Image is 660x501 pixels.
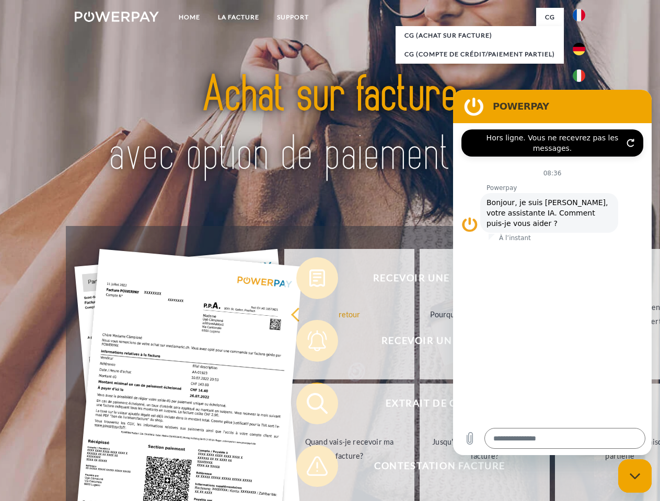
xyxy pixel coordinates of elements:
[291,435,408,463] div: Quand vais-je recevoir ma facture?
[426,307,543,321] div: Pourquoi ai-je reçu une facture?
[75,11,159,22] img: logo-powerpay-white.svg
[100,50,560,200] img: title-powerpay_fr.svg
[536,8,564,27] a: CG
[453,90,652,455] iframe: Fenêtre de messagerie
[396,45,564,64] a: CG (Compte de crédit/paiement partiel)
[170,8,209,27] a: Home
[426,435,543,463] div: Jusqu'à quand dois-je payer ma facture?
[291,307,408,321] div: retour
[573,9,585,21] img: fr
[209,8,268,27] a: LA FACTURE
[573,69,585,82] img: it
[268,8,318,27] a: Support
[573,43,585,55] img: de
[396,26,564,45] a: CG (achat sur facture)
[618,459,652,493] iframe: Bouton de lancement de la fenêtre de messagerie, conversation en cours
